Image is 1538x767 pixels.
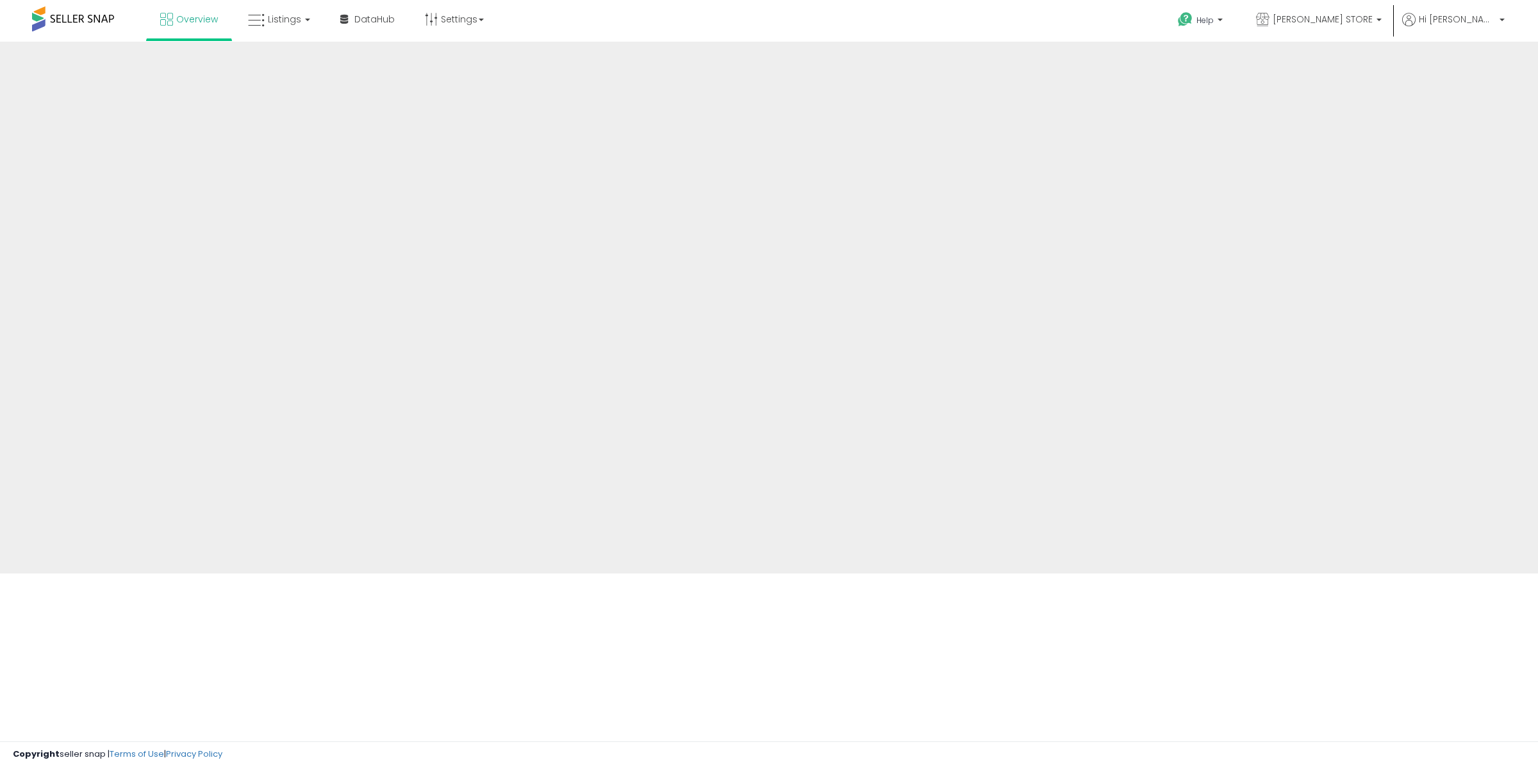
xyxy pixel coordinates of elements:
a: Hi [PERSON_NAME] [1402,13,1505,42]
span: [PERSON_NAME] STORE [1273,13,1373,26]
span: Overview [176,13,218,26]
a: Help [1168,2,1236,42]
span: Hi [PERSON_NAME] [1419,13,1496,26]
span: DataHub [354,13,395,26]
i: Get Help [1177,12,1193,28]
span: Help [1196,15,1214,26]
span: Listings [268,13,301,26]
